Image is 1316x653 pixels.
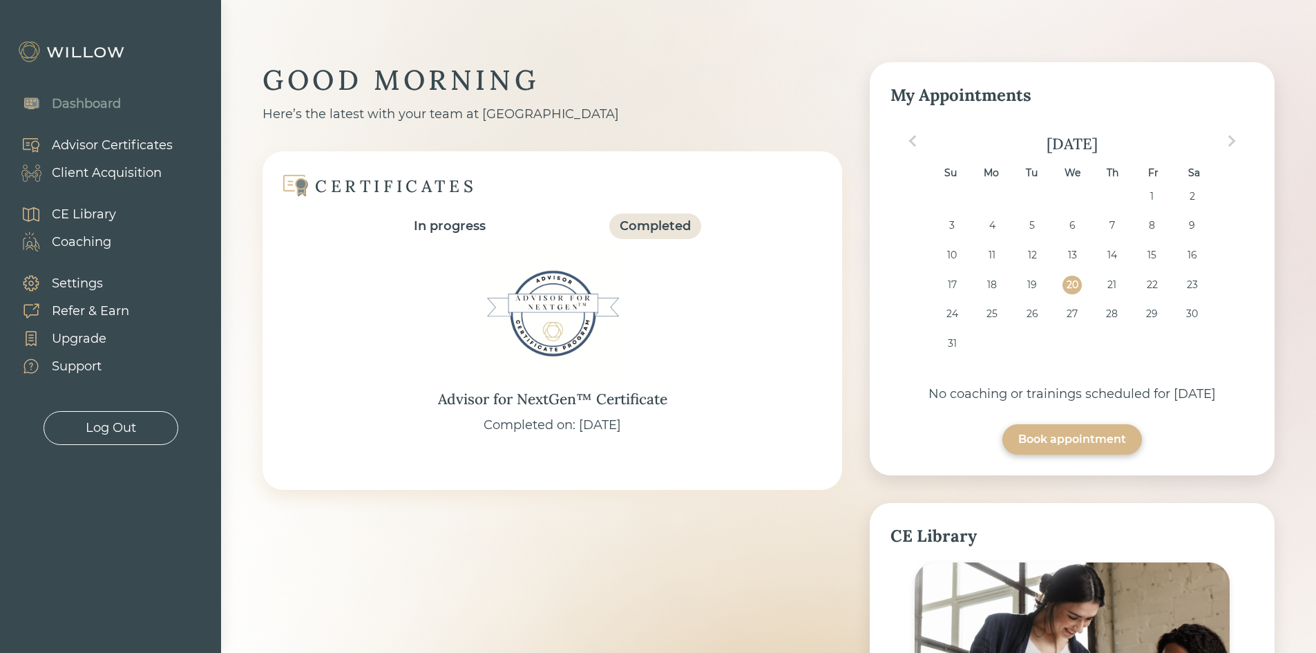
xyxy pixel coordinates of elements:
[1062,164,1081,182] div: We
[982,216,1001,235] div: Choose Monday, August 4th, 2025
[982,246,1001,265] div: Choose Monday, August 11th, 2025
[890,83,1254,108] div: My Appointments
[484,245,622,383] img: Advisor for NextGen™ Certificate Badge
[982,276,1001,294] div: Choose Monday, August 18th, 2025
[1183,246,1201,265] div: Choose Saturday, August 16th, 2025
[7,325,129,352] a: Upgrade
[1022,216,1041,235] div: Choose Tuesday, August 5th, 2025
[7,297,129,325] a: Refer & Earn
[620,217,691,236] div: Completed
[1103,276,1121,294] div: Choose Thursday, August 21st, 2025
[1062,216,1081,235] div: Choose Wednesday, August 6th, 2025
[1062,276,1081,294] div: Choose Wednesday, August 20th, 2025
[1185,164,1203,182] div: Sa
[1143,305,1161,323] div: Choose Friday, August 29th, 2025
[1103,305,1121,323] div: Choose Thursday, August 28th, 2025
[1022,164,1041,182] div: Tu
[1143,246,1161,265] div: Choose Friday, August 15th, 2025
[982,305,1001,323] div: Choose Monday, August 25th, 2025
[1103,246,1121,265] div: Choose Thursday, August 14th, 2025
[52,164,162,182] div: Client Acquisition
[263,105,842,124] div: Here’s the latest with your team at [GEOGRAPHIC_DATA]
[943,246,962,265] div: Choose Sunday, August 10th, 2025
[1062,305,1081,323] div: Choose Wednesday, August 27th, 2025
[943,334,962,353] div: Choose Sunday, August 31st, 2025
[1143,276,1161,294] div: Choose Friday, August 22nd, 2025
[52,274,103,293] div: Settings
[7,200,116,228] a: CE Library
[890,524,1254,549] div: CE Library
[438,388,667,410] div: Advisor for NextGen™ Certificate
[52,302,129,321] div: Refer & Earn
[1183,187,1201,206] div: Choose Saturday, August 2nd, 2025
[1103,216,1121,235] div: Choose Thursday, August 7th, 2025
[1018,431,1126,448] div: Book appointment
[86,419,136,437] div: Log Out
[890,134,1254,153] div: [DATE]
[7,269,129,297] a: Settings
[895,187,1249,364] div: month 2025-08
[943,216,962,235] div: Choose Sunday, August 3rd, 2025
[52,95,121,113] div: Dashboard
[1022,276,1041,294] div: Choose Tuesday, August 19th, 2025
[1143,187,1161,206] div: Choose Friday, August 1st, 2025
[1183,305,1201,323] div: Choose Saturday, August 30th, 2025
[1143,216,1161,235] div: Choose Friday, August 8th, 2025
[52,136,173,155] div: Advisor Certificates
[1144,164,1163,182] div: Fr
[1022,246,1041,265] div: Choose Tuesday, August 12th, 2025
[902,130,924,152] button: Previous Month
[52,205,116,224] div: CE Library
[1062,246,1081,265] div: Choose Wednesday, August 13th, 2025
[941,164,960,182] div: Su
[943,276,962,294] div: Choose Sunday, August 17th, 2025
[943,305,962,323] div: Choose Sunday, August 24th, 2025
[52,233,111,252] div: Coaching
[7,131,173,159] a: Advisor Certificates
[7,159,173,187] a: Client Acquisition
[7,228,116,256] a: Coaching
[1183,276,1201,294] div: Choose Saturday, August 23rd, 2025
[17,41,128,63] img: Willow
[1183,216,1201,235] div: Choose Saturday, August 9th, 2025
[1022,305,1041,323] div: Choose Tuesday, August 26th, 2025
[1221,130,1243,152] button: Next Month
[414,217,486,236] div: In progress
[484,416,621,435] div: Completed on: [DATE]
[315,176,477,197] div: CERTIFICATES
[263,62,842,98] div: GOOD MORNING
[890,385,1254,404] div: No coaching or trainings scheduled for [DATE]
[982,164,1000,182] div: Mo
[7,90,121,117] a: Dashboard
[52,357,102,376] div: Support
[52,330,106,348] div: Upgrade
[1103,164,1122,182] div: Th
